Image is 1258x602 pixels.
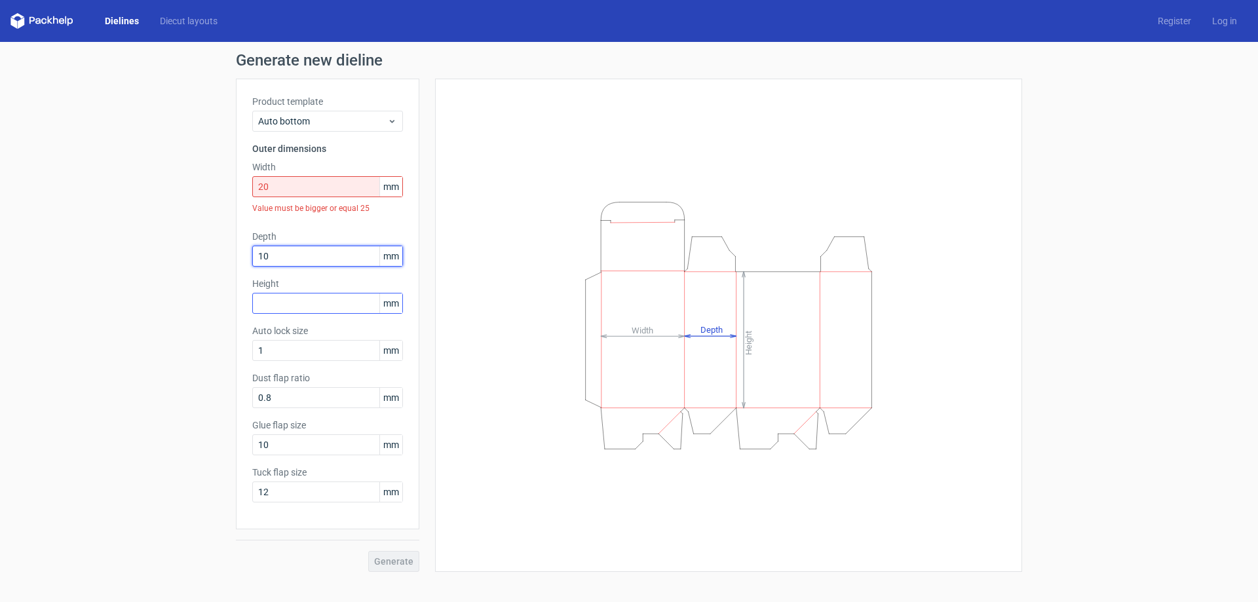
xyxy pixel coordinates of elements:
label: Tuck flap size [252,466,403,479]
div: Value must be bigger or equal 25 [252,197,403,219]
span: Auto bottom [258,115,387,128]
span: mm [379,293,402,313]
span: mm [379,246,402,266]
label: Dust flap ratio [252,371,403,385]
label: Height [252,277,403,290]
h1: Generate new dieline [236,52,1022,68]
tspan: Height [744,330,753,354]
label: Width [252,160,403,174]
tspan: Depth [700,325,723,335]
label: Depth [252,230,403,243]
span: mm [379,435,402,455]
label: Product template [252,95,403,108]
span: mm [379,341,402,360]
span: mm [379,388,402,407]
a: Register [1147,14,1202,28]
a: Log in [1202,14,1248,28]
label: Auto lock size [252,324,403,337]
span: mm [379,177,402,197]
a: Dielines [94,14,149,28]
a: Diecut layouts [149,14,228,28]
tspan: Width [632,325,653,335]
span: mm [379,482,402,502]
h3: Outer dimensions [252,142,403,155]
label: Glue flap size [252,419,403,432]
